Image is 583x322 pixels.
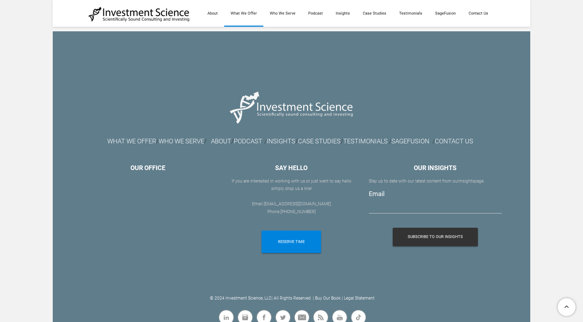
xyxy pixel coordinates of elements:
label: Email [369,190,385,197]
a: [PHONE_NUMBER]​ [280,209,316,214]
font: / [264,138,267,145]
a: PODCAST [234,139,262,144]
img: Picture [226,85,357,130]
a: To Top [555,295,579,318]
a: WHO WE SERVE [159,139,204,144]
a: © 2024 Investment Science, LLC [210,296,272,301]
a: ABOUT [211,137,231,145]
font: / [211,137,234,145]
font: Email: Phone: [252,201,331,214]
font: Stay up to date with our latest content from our page. [369,179,485,184]
font: PODCAST [234,137,262,145]
span: RESERVE TIME [278,231,305,253]
font: / [433,138,435,145]
font: WHO WE SERVE [159,137,204,145]
a: [EMAIL_ADDRESS][DOMAIN_NAME] [264,201,331,206]
a: Buy Our Book [315,296,341,301]
a: INSIGHTS [267,137,295,145]
font: OUR OFFICE [130,164,165,171]
a: TESTIMONIALS [343,137,388,145]
font: / [389,138,391,145]
span: Subscribe To Our Insights [408,228,463,246]
a: | [272,296,273,301]
font: WHAT WE OFFER [107,137,156,145]
a: All Rights Reserved [274,296,311,301]
a: | [342,296,343,301]
font: SAGEFUSION [391,137,429,145]
font: OUR INSIGHTS [414,164,456,171]
font: [PHONE_NUMBER] [280,209,316,214]
a: CONTACT US [435,137,473,145]
a: RESERVE TIME [262,231,321,253]
a: Legal Statement [344,296,375,301]
a: | [313,296,314,301]
a: CASE STUDIES [298,137,341,145]
img: Investment Science | NYC Consulting Services [88,6,190,22]
font: If you are interested in working with us or ​just want to say hello simply drop us a line! [232,179,351,191]
a: WHAT WE OFFER [107,139,156,144]
font: / [156,137,159,145]
a: insights [459,179,474,184]
font: / [298,137,389,145]
font: / [267,137,298,145]
font: / [204,137,207,145]
a: SAGEFUSION [391,139,429,144]
font: SAY HELLO [275,164,308,171]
